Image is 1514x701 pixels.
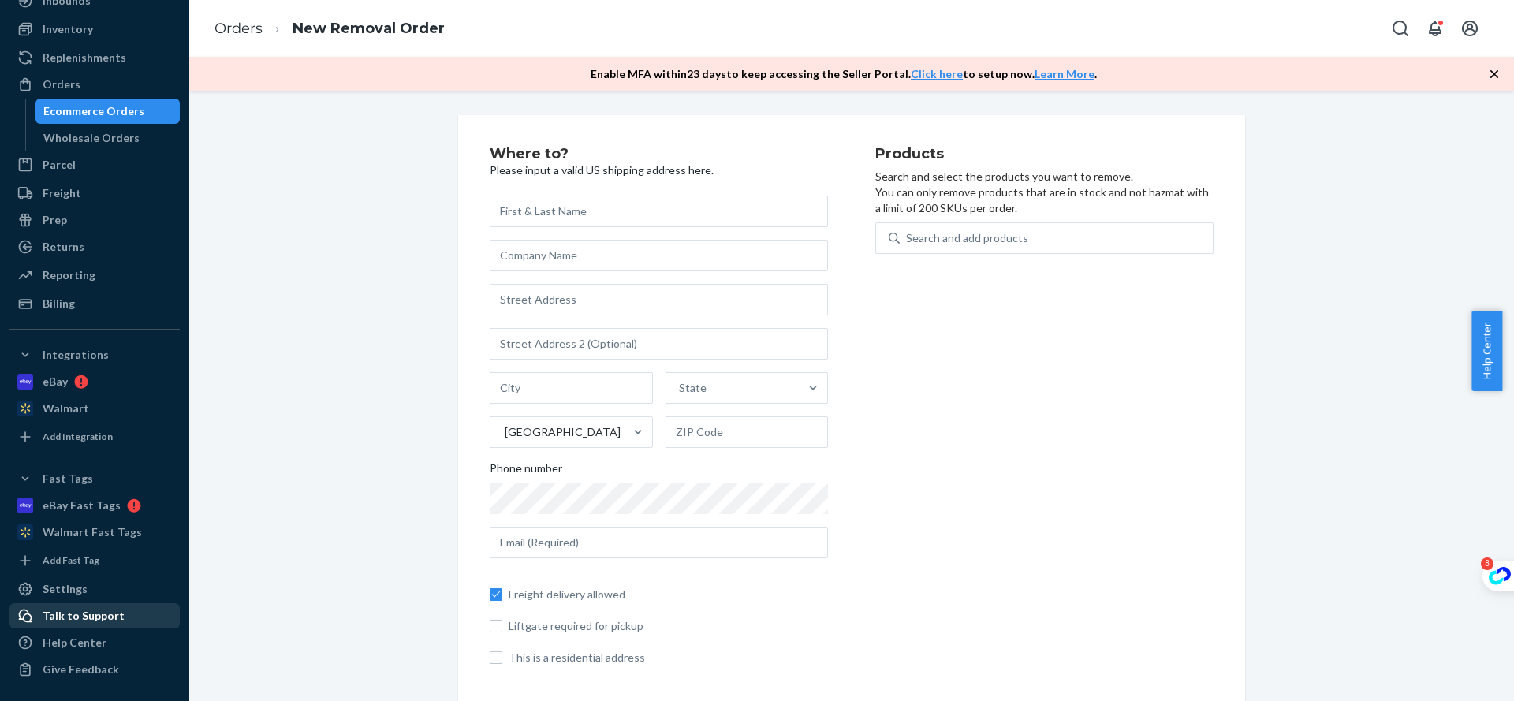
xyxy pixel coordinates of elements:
[9,520,180,545] a: Walmart Fast Tags
[9,342,180,367] button: Integrations
[9,630,180,655] a: Help Center
[490,460,562,483] span: Phone number
[43,212,67,228] div: Prep
[490,147,828,162] h2: Where to?
[43,239,84,255] div: Returns
[43,581,88,597] div: Settings
[43,635,106,651] div: Help Center
[43,471,93,487] div: Fast Tags
[9,207,180,233] a: Prep
[1454,13,1486,44] button: Open account menu
[875,169,1214,216] p: Search and select the products you want to remove. You can only remove products that are in stock...
[509,618,828,634] span: Liftgate required for pickup
[9,657,180,682] button: Give Feedback
[43,50,126,65] div: Replenishments
[43,498,121,513] div: eBay Fast Tags
[9,17,180,42] a: Inventory
[509,587,828,602] span: Freight delivery allowed
[9,427,180,446] a: Add Integration
[490,162,828,178] p: Please input a valid US shipping address here.
[490,620,502,632] input: Liftgate required for pickup
[591,66,1097,82] p: Enable MFA within 23 days to keep accessing the Seller Portal. to setup now. .
[9,291,180,316] a: Billing
[1471,311,1502,391] button: Help Center
[490,240,828,271] input: Company Name
[214,20,263,37] a: Orders
[911,67,963,80] a: Click here
[9,576,180,602] a: Settings
[43,554,99,567] div: Add Fast Tag
[43,296,75,311] div: Billing
[906,230,1028,246] div: Search and add products
[43,374,68,390] div: eBay
[293,20,445,37] a: New Removal Order
[43,267,95,283] div: Reporting
[490,196,828,227] input: First & Last Name
[9,181,180,206] a: Freight
[490,588,502,601] input: Freight delivery allowed
[509,650,828,666] span: This is a residential address
[202,6,457,52] ol: breadcrumbs
[43,524,142,540] div: Walmart Fast Tags
[43,76,80,92] div: Orders
[490,527,828,558] input: Email (Required)
[43,347,109,363] div: Integrations
[43,662,119,677] div: Give Feedback
[35,99,181,124] a: Ecommerce Orders
[9,152,180,177] a: Parcel
[490,284,828,315] input: Street Address
[490,328,828,360] input: Street Address 2 (Optional)
[666,416,829,448] input: ZIP Code
[43,103,144,119] div: Ecommerce Orders
[9,234,180,259] a: Returns
[1419,13,1451,44] button: Open notifications
[9,72,180,97] a: Orders
[43,21,93,37] div: Inventory
[43,130,140,146] div: Wholesale Orders
[679,380,707,396] div: State
[43,401,89,416] div: Walmart
[503,424,505,440] input: [GEOGRAPHIC_DATA]
[505,424,621,440] div: [GEOGRAPHIC_DATA]
[9,45,180,70] a: Replenishments
[35,125,181,151] a: Wholesale Orders
[43,185,81,201] div: Freight
[875,147,1214,162] h2: Products
[1035,67,1094,80] a: Learn More
[43,430,113,443] div: Add Integration
[1385,13,1416,44] button: Open Search Box
[490,651,502,664] input: This is a residential address
[9,551,180,570] a: Add Fast Tag
[9,603,180,628] a: Talk to Support
[9,466,180,491] button: Fast Tags
[43,608,125,624] div: Talk to Support
[9,396,180,421] a: Walmart
[9,263,180,288] a: Reporting
[9,493,180,518] a: eBay Fast Tags
[9,369,180,394] a: eBay
[43,157,76,173] div: Parcel
[490,372,653,404] input: City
